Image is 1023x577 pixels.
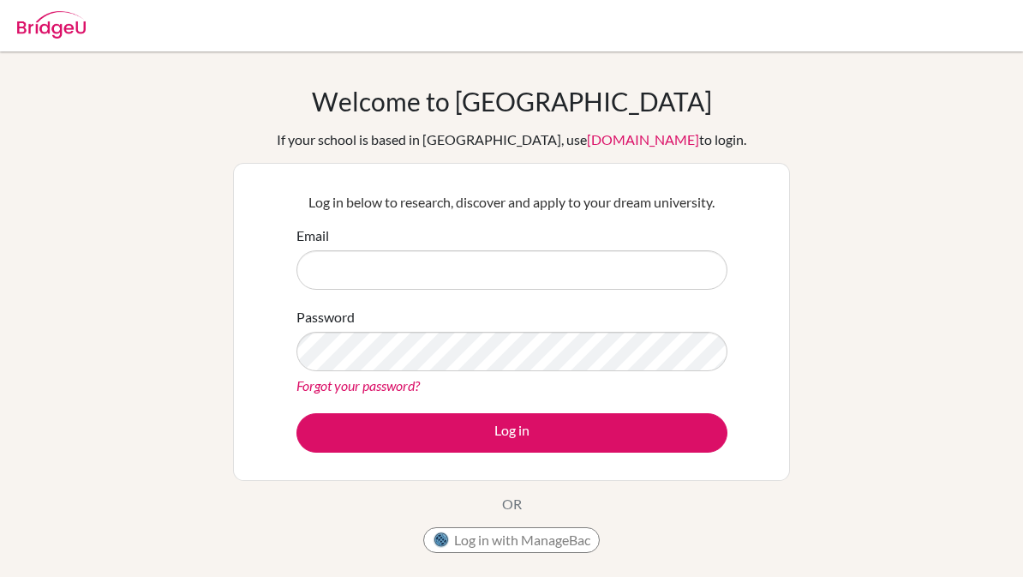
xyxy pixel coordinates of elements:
[296,225,329,246] label: Email
[17,11,86,39] img: Bridge-U
[312,86,712,117] h1: Welcome to [GEOGRAPHIC_DATA]
[277,129,746,150] div: If your school is based in [GEOGRAPHIC_DATA], use to login.
[587,131,699,147] a: [DOMAIN_NAME]
[296,413,727,453] button: Log in
[296,192,727,213] p: Log in below to research, discover and apply to your dream university.
[296,307,355,328] label: Password
[296,377,420,394] a: Forgot your password?
[423,527,600,553] button: Log in with ManageBac
[502,494,522,514] p: OR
